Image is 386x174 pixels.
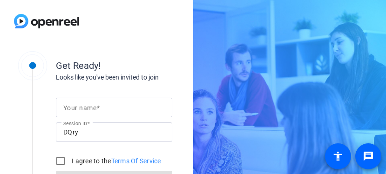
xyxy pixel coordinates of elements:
[56,59,242,73] div: Get Ready!
[63,104,96,112] mat-label: Your name
[63,120,87,126] mat-label: Session ID
[70,156,161,166] label: I agree to the
[332,151,344,162] mat-icon: accessibility
[56,73,242,82] div: Looks like you've been invited to join
[111,157,161,165] a: Terms Of Service
[363,151,374,162] mat-icon: message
